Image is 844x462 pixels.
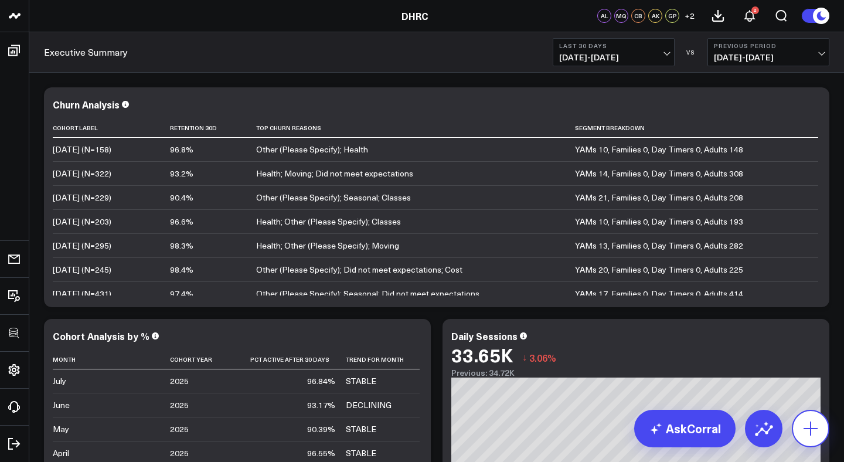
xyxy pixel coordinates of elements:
[575,264,743,276] div: YAMs 20, Families 0, Day Timers 0, Adults 225
[53,118,170,138] th: Cohort Label
[53,447,69,459] div: April
[53,399,70,411] div: June
[714,53,823,62] span: [DATE] - [DATE]
[170,240,193,252] div: 98.3%
[451,368,821,378] div: Previous: 34.72K
[575,240,743,252] div: YAMs 13, Families 0, Day Timers 0, Adults 282
[256,192,411,203] div: Other (Please Specify); Seasonal; Classes
[170,447,189,459] div: 2025
[575,192,743,203] div: YAMs 21, Families 0, Day Timers 0, Adults 208
[53,350,170,369] th: Month
[256,288,479,300] div: Other (Please Specify); Seasonal; Did not meet expectations
[307,447,335,459] div: 96.55%
[53,264,111,276] div: [DATE] (N=245)
[451,344,513,365] div: 33.65K
[53,216,111,227] div: [DATE] (N=203)
[170,423,189,435] div: 2025
[170,192,193,203] div: 90.4%
[53,329,149,342] div: Cohort Analysis by %
[256,216,401,227] div: Health; Other (Please Specify); Classes
[256,144,368,155] div: Other (Please Specify); Health
[237,350,346,369] th: Pct Active After 30 Days
[170,375,189,387] div: 2025
[256,118,574,138] th: Top Churn Reasons
[170,264,193,276] div: 98.4%
[53,288,111,300] div: [DATE] (N=431)
[346,350,420,369] th: Trend For Month
[346,423,376,435] div: STABLE
[170,168,193,179] div: 93.2%
[575,216,743,227] div: YAMs 10, Families 0, Day Timers 0, Adults 193
[614,9,628,23] div: MQ
[53,168,111,179] div: [DATE] (N=322)
[256,240,399,252] div: Health; Other (Please Specify); Moving
[575,168,743,179] div: YAMs 14, Families 0, Day Timers 0, Adults 308
[307,375,335,387] div: 96.84%
[707,38,829,66] button: Previous Period[DATE]-[DATE]
[597,9,611,23] div: AL
[170,350,237,369] th: Cohort Year
[53,98,120,111] div: Churn Analysis
[307,399,335,411] div: 93.17%
[44,46,128,59] a: Executive Summary
[170,399,189,411] div: 2025
[53,240,111,252] div: [DATE] (N=295)
[634,410,736,447] a: AskCorral
[170,118,256,138] th: Retention 30d
[522,350,527,365] span: ↓
[451,329,518,342] div: Daily Sessions
[170,288,193,300] div: 97.4%
[575,288,743,300] div: YAMs 17, Families 0, Day Timers 0, Adults 414
[346,375,376,387] div: STABLE
[53,375,66,387] div: July
[575,144,743,155] div: YAMs 10, Families 0, Day Timers 0, Adults 148
[559,42,668,49] b: Last 30 Days
[682,9,696,23] button: +2
[53,192,111,203] div: [DATE] (N=229)
[307,423,335,435] div: 90.39%
[631,9,645,23] div: CB
[256,264,462,276] div: Other (Please Specify); Did not meet expectations; Cost
[553,38,675,66] button: Last 30 Days[DATE]-[DATE]
[256,168,413,179] div: Health; Moving; Did not meet expectations
[575,118,818,138] th: Segment Breakdown
[665,9,679,23] div: GP
[714,42,823,49] b: Previous Period
[680,49,702,56] div: VS
[401,9,428,22] a: DHRC
[170,216,193,227] div: 96.6%
[559,53,668,62] span: [DATE] - [DATE]
[53,144,111,155] div: [DATE] (N=158)
[53,423,69,435] div: May
[346,447,376,459] div: STABLE
[346,399,392,411] div: DECLINING
[751,6,759,14] div: 2
[648,9,662,23] div: AK
[170,144,193,155] div: 96.8%
[685,12,695,20] span: + 2
[529,351,556,364] span: 3.06%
